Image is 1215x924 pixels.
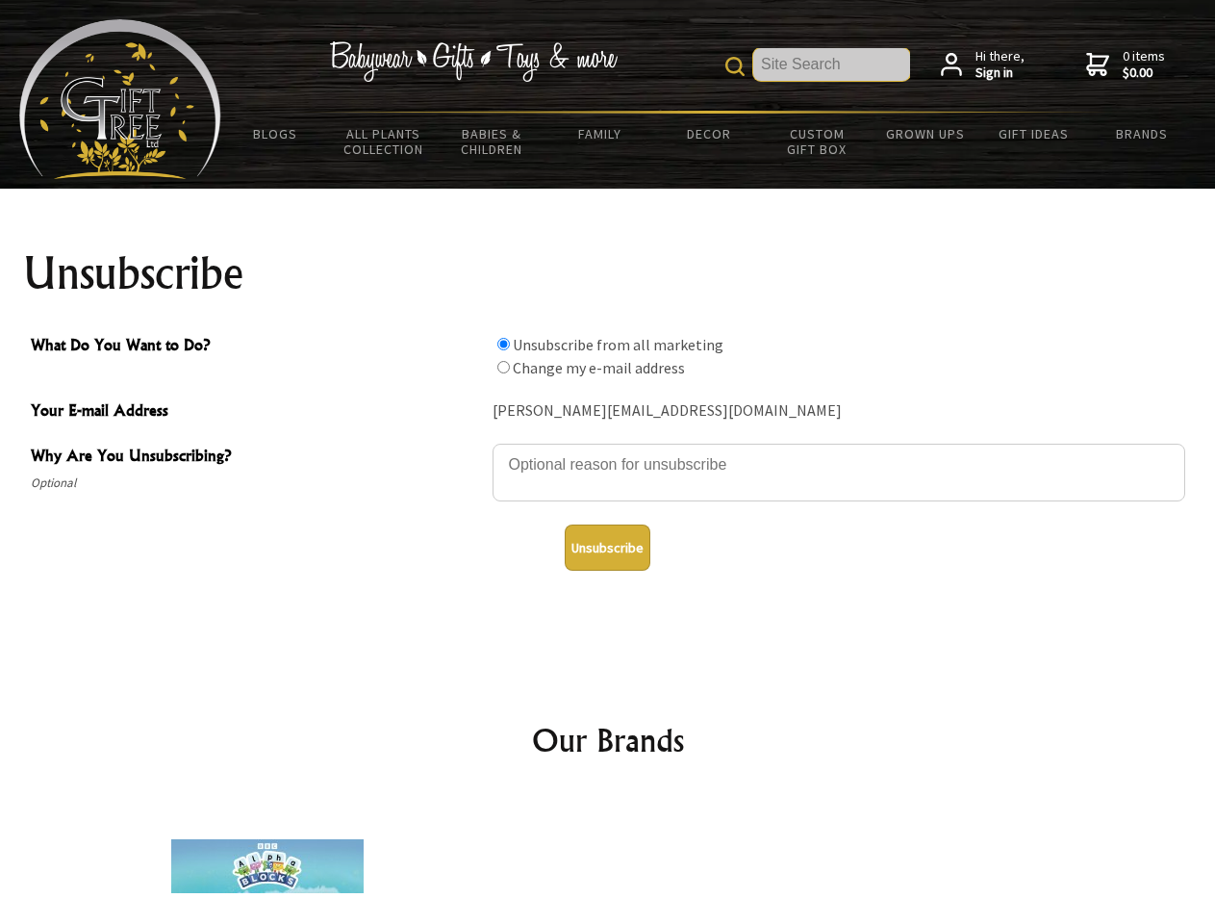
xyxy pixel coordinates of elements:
h2: Our Brands [38,717,1177,763]
label: Unsubscribe from all marketing [513,335,723,354]
input: What Do You Want to Do? [497,361,510,373]
a: Brands [1088,114,1197,154]
img: product search [725,57,745,76]
input: What Do You Want to Do? [497,338,510,350]
img: Babywear - Gifts - Toys & more [329,41,618,82]
a: Family [546,114,655,154]
a: Decor [654,114,763,154]
a: Gift Ideas [979,114,1088,154]
span: 0 items [1123,47,1165,82]
a: Custom Gift Box [763,114,872,169]
label: Change my e-mail address [513,358,685,377]
a: BLOGS [221,114,330,154]
img: Babyware - Gifts - Toys and more... [19,19,221,179]
span: Your E-mail Address [31,398,483,426]
strong: $0.00 [1123,64,1165,82]
a: Grown Ups [871,114,979,154]
textarea: Why Are You Unsubscribing? [493,444,1185,501]
a: Babies & Children [438,114,546,169]
h1: Unsubscribe [23,250,1193,296]
span: Optional [31,472,483,495]
span: Why Are You Unsubscribing? [31,444,483,472]
a: Hi there,Sign in [941,48,1025,82]
span: Hi there, [975,48,1025,82]
a: 0 items$0.00 [1086,48,1165,82]
div: [PERSON_NAME][EMAIL_ADDRESS][DOMAIN_NAME] [493,397,1185,426]
input: Site Search [753,48,910,81]
button: Unsubscribe [565,525,650,571]
span: What Do You Want to Do? [31,333,483,361]
a: All Plants Collection [330,114,439,169]
strong: Sign in [975,64,1025,82]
